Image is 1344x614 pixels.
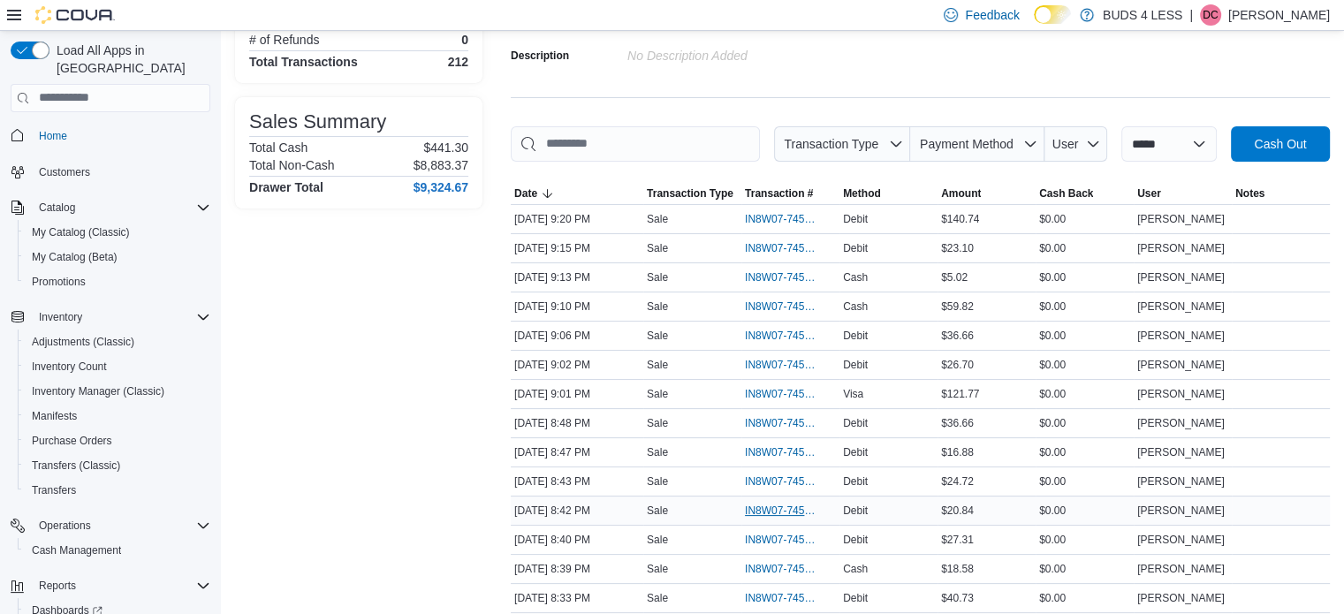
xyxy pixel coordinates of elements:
span: Home [32,125,210,147]
span: Reports [32,575,210,596]
button: IN8W07-745573 [745,413,836,434]
button: Catalog [4,195,217,220]
span: Debit [843,212,868,226]
span: Cash Out [1254,135,1306,153]
span: [PERSON_NAME] [1137,562,1225,576]
div: $0.00 [1036,208,1134,230]
p: Sale [647,591,668,605]
span: Customers [32,161,210,183]
div: [DATE] 9:06 PM [511,325,643,346]
span: User [1052,137,1079,151]
span: [PERSON_NAME] [1137,358,1225,372]
p: Sale [647,241,668,255]
span: My Catalog (Beta) [25,246,210,268]
span: Cash [843,270,868,284]
span: Adjustments (Classic) [25,331,210,352]
span: My Catalog (Beta) [32,250,118,264]
p: BUDS 4 LESS [1103,4,1182,26]
p: $441.30 [423,140,468,155]
span: Transfers [25,480,210,501]
span: Amount [941,186,981,201]
h4: Drawer Total [249,180,323,194]
span: IN8W07-745556 [745,533,818,547]
span: Manifests [25,406,210,427]
span: [PERSON_NAME] [1137,504,1225,518]
span: $20.84 [941,504,974,518]
span: Transaction Type [647,186,733,201]
a: Inventory Count [25,356,114,377]
span: IN8W07-745591 [745,358,818,372]
button: Operations [32,515,98,536]
span: $40.73 [941,591,974,605]
span: [PERSON_NAME] [1137,591,1225,605]
span: $121.77 [941,387,979,401]
p: Sale [647,329,668,343]
span: Transfers (Classic) [25,455,210,476]
span: Payment Method [920,137,1014,151]
span: Promotions [25,271,210,292]
button: IN8W07-745556 [745,529,836,550]
span: Reports [39,579,76,593]
span: Transaction # [745,186,813,201]
span: Catalog [39,201,75,215]
span: Cash Back [1039,186,1093,201]
button: IN8W07-745598 [745,325,836,346]
span: Cash [843,299,868,314]
span: [PERSON_NAME] [1137,299,1225,314]
button: My Catalog (Classic) [18,220,217,245]
a: Transfers [25,480,83,501]
div: [DATE] 8:40 PM [511,529,643,550]
div: $0.00 [1036,500,1134,521]
p: Sale [647,358,668,372]
div: [DATE] 8:42 PM [511,500,643,521]
span: Inventory Count [32,360,107,374]
span: Debit [843,416,868,430]
span: Debit [843,445,868,459]
span: [PERSON_NAME] [1137,212,1225,226]
span: Debit [843,329,868,343]
button: Manifests [18,404,217,428]
button: Operations [4,513,217,538]
span: $18.58 [941,562,974,576]
a: Adjustments (Classic) [25,331,141,352]
button: Catalog [32,197,82,218]
div: $0.00 [1036,558,1134,580]
span: IN8W07-745607 [745,270,818,284]
span: Load All Apps in [GEOGRAPHIC_DATA] [49,42,210,77]
div: $0.00 [1036,529,1134,550]
button: Purchase Orders [18,428,217,453]
span: Debit [843,474,868,489]
p: Sale [647,212,668,226]
div: [DATE] 9:02 PM [511,354,643,375]
span: $36.66 [941,416,974,430]
button: IN8W07-745553 [745,558,836,580]
a: Customers [32,162,97,183]
span: DC [1203,4,1218,26]
button: My Catalog (Beta) [18,245,217,269]
div: $0.00 [1036,413,1134,434]
span: $23.10 [941,241,974,255]
span: Cash Management [32,543,121,557]
button: Inventory [4,305,217,330]
span: Catalog [32,197,210,218]
button: Notes [1232,183,1330,204]
span: Visa [843,387,863,401]
span: Operations [39,519,91,533]
button: Amount [938,183,1036,204]
span: Purchase Orders [25,430,210,451]
span: [PERSON_NAME] [1137,474,1225,489]
div: [DATE] 8:43 PM [511,471,643,492]
span: IN8W07-745588 [745,387,818,401]
p: Sale [647,387,668,401]
span: Inventory Count [25,356,210,377]
p: Sale [647,562,668,576]
span: IN8W07-745612 [745,212,818,226]
div: No Description added [627,42,864,63]
a: Manifests [25,406,84,427]
button: Cash Out [1231,126,1330,162]
span: Debit [843,241,868,255]
button: Inventory Count [18,354,217,379]
div: [DATE] 8:39 PM [511,558,643,580]
p: Sale [647,416,668,430]
p: Sale [647,474,668,489]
